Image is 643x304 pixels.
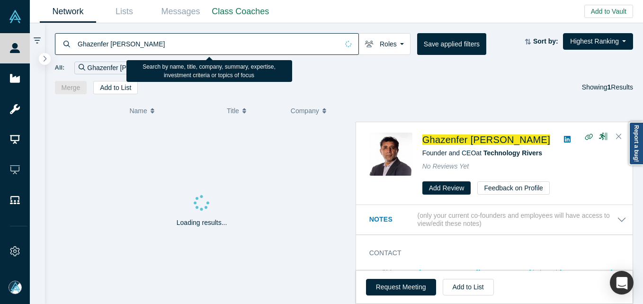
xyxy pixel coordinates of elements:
a: Messages [152,0,209,23]
button: Highest Ranking [563,33,633,50]
img: Ghazenfer Mansoor's Profile Image [369,133,412,176]
span: (primary) [531,269,558,277]
span: No Reviews Yet [422,162,469,170]
p: (only your current co-founders and employees will have access to view/edit these notes) [418,212,617,228]
strong: Sort by: [533,37,558,45]
a: [EMAIL_ADDRESS][DOMAIN_NAME] [419,269,531,277]
button: Notes (only your current co-founders and employees will have access to view/edit these notes) [369,212,626,228]
p: Loading results... [177,218,227,228]
button: Title [227,101,281,121]
a: Report a bug! [629,122,643,165]
a: Network [40,0,96,23]
span: Results [607,83,633,91]
div: Showing [582,81,633,94]
span: Title [227,101,239,121]
dd: , [419,268,626,288]
button: Feedback on Profile [477,181,550,195]
a: Ghazenfer [PERSON_NAME] [422,134,550,145]
input: Search by name, title, company, summary, expertise, investment criteria or topics of focus [77,33,339,55]
span: Founder and CEO at [422,149,542,157]
span: Name [129,101,147,121]
button: Close [612,129,626,144]
h3: Notes [369,215,416,224]
button: Add to Vault [584,5,633,18]
span: All: [55,63,65,72]
a: Technology Rivers [483,149,542,157]
dt: Email(s) [369,268,419,298]
button: Company [291,101,345,121]
button: Add to List [443,279,494,295]
span: Company [291,101,319,121]
img: Alchemist Vault Logo [9,10,22,23]
button: Add Review [422,181,471,195]
button: Save applied filters [417,33,486,55]
button: Request Meeting [366,279,436,295]
button: Remove Filter [175,63,182,73]
strong: 1 [607,83,611,91]
a: Class Coaches [209,0,272,23]
button: Merge [55,81,87,94]
a: Lists [96,0,152,23]
button: Name [129,101,217,121]
div: Ghazenfer [PERSON_NAME] [74,62,186,74]
button: Add to List [93,81,138,94]
button: Roles [358,33,411,55]
h3: Contact [369,248,613,258]
img: Mia Scott's Account [9,281,22,294]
